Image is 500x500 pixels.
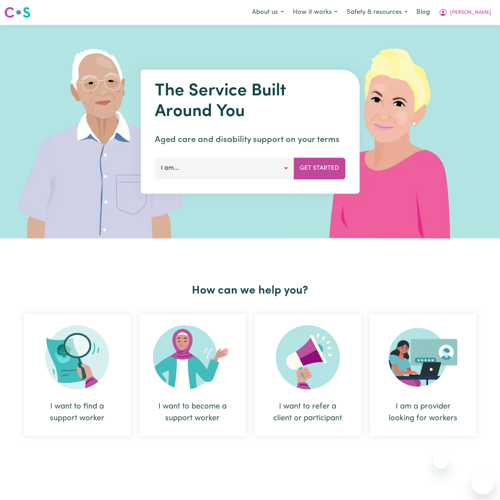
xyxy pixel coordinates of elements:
[139,314,246,436] div: I want to become a support worker
[41,401,114,424] div: I want to find a support worker
[247,5,288,20] button: About us
[45,325,109,389] img: Search
[156,401,229,424] div: I want to become a support worker
[389,325,458,389] img: Provider
[288,5,342,20] button: How it works
[412,5,434,20] a: Blog
[294,158,345,179] button: Get Started
[472,472,494,494] iframe: Button to launch messaging window
[4,4,31,21] a: Careseekers logo
[433,454,448,469] iframe: Close message
[276,325,340,389] img: Refer
[450,9,491,17] span: [PERSON_NAME]
[155,133,345,146] p: Aged care and disability support on your terms
[342,5,412,20] button: Safety & resources
[4,6,31,19] img: Careseekers logo
[153,325,232,389] img: Become Worker
[272,401,344,424] div: I want to refer a client or participant
[20,284,481,298] h2: How can we help you?
[370,314,477,436] div: I am a provider looking for workers
[254,314,361,436] div: I want to refer a client or participant
[434,5,496,20] button: My Account
[155,81,345,122] h1: The Service Built Around You
[155,158,294,179] button: I am...
[24,314,131,436] div: I want to find a support worker
[387,401,459,424] div: I am a provider looking for workers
